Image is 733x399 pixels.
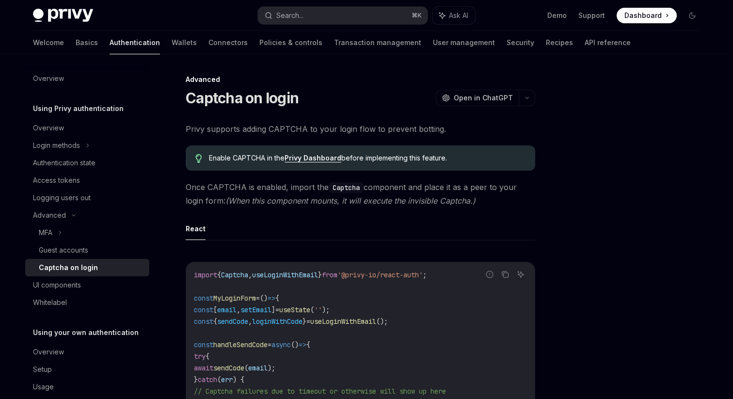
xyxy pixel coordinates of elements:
div: Overview [33,346,64,358]
div: UI components [33,279,81,291]
a: User management [433,31,495,54]
span: { [275,294,279,303]
span: Dashboard [624,11,662,20]
span: '' [314,305,322,314]
span: = [275,305,279,314]
div: Overview [33,73,64,84]
span: { [213,317,217,326]
a: Guest accounts [25,241,149,259]
div: Logging users out [33,192,91,204]
span: handleSendCode [213,340,268,349]
span: useLoginWithEmail [310,317,376,326]
span: async [271,340,291,349]
div: Captcha on login [39,262,98,273]
span: catch [198,375,217,384]
span: email [248,364,268,372]
button: React [186,217,206,240]
span: email [217,305,237,314]
a: Authentication state [25,154,149,172]
a: Setup [25,361,149,378]
span: () [291,340,299,349]
span: = [306,317,310,326]
span: const [194,294,213,303]
span: [ [213,305,217,314]
span: ] [271,305,275,314]
span: '@privy-io/react-auth' [337,271,423,279]
span: MyLoginForm [213,294,256,303]
a: Logging users out [25,189,149,207]
a: Captcha on login [25,259,149,276]
button: Toggle dark mode [685,8,700,23]
span: Once CAPTCHA is enabled, import the component and place it as a peer to your login form: [186,180,535,207]
span: () [260,294,268,303]
button: Copy the contents from the code block [499,268,511,281]
span: => [299,340,306,349]
span: , [248,317,252,326]
div: Advanced [186,75,535,84]
a: Authentication [110,31,160,54]
svg: Tip [195,154,202,163]
span: ⌘ K [412,12,422,19]
span: setEmail [240,305,271,314]
span: loginWithCode [252,317,303,326]
span: try [194,352,206,361]
button: Ask AI [432,7,475,24]
span: useState [279,305,310,314]
button: Search...⌘K [258,7,428,24]
span: = [268,340,271,349]
div: MFA [39,227,52,239]
span: useLoginWithEmail [252,271,318,279]
div: Authentication state [33,157,96,169]
button: Open in ChatGPT [436,90,519,106]
span: } [318,271,322,279]
span: Privy supports adding CAPTCHA to your login flow to prevent botting. [186,122,535,136]
a: Demo [547,11,567,20]
span: import [194,271,217,279]
div: Access tokens [33,175,80,186]
a: API reference [585,31,631,54]
div: Overview [33,122,64,134]
a: Whitelabel [25,294,149,311]
div: Setup [33,364,52,375]
a: Transaction management [334,31,421,54]
em: (When this component mounts, it will execute the invisible Captcha.) [225,196,476,206]
div: Login methods [33,140,80,151]
span: (); [376,317,388,326]
a: UI components [25,276,149,294]
span: ( [244,364,248,372]
div: Whitelabel [33,297,67,308]
span: Enable CAPTCHA in the before implementing this feature. [209,153,526,163]
span: await [194,364,213,372]
div: Search... [276,10,303,21]
span: const [194,305,213,314]
a: Dashboard [617,8,677,23]
span: , [237,305,240,314]
a: Recipes [546,31,573,54]
button: Ask AI [514,268,527,281]
span: Open in ChatGPT [454,93,513,103]
a: Access tokens [25,172,149,189]
span: // Captcha failures due to timeout or otherwise will show up here [194,387,446,396]
span: from [322,271,337,279]
div: Usage [33,381,54,393]
span: const [194,317,213,326]
a: Connectors [208,31,248,54]
span: { [306,340,310,349]
span: } [194,375,198,384]
span: Ask AI [449,11,468,20]
span: = [256,294,260,303]
div: Guest accounts [39,244,88,256]
h1: Captcha on login [186,89,299,107]
span: ( [217,375,221,384]
span: { [206,352,209,361]
h5: Using your own authentication [33,327,139,338]
span: , [248,271,252,279]
code: Captcha [329,182,364,193]
span: ); [268,364,275,372]
a: Welcome [33,31,64,54]
a: Overview [25,119,149,137]
span: Captcha [221,271,248,279]
a: Usage [25,378,149,396]
div: Advanced [33,209,66,221]
span: ); [322,305,330,314]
